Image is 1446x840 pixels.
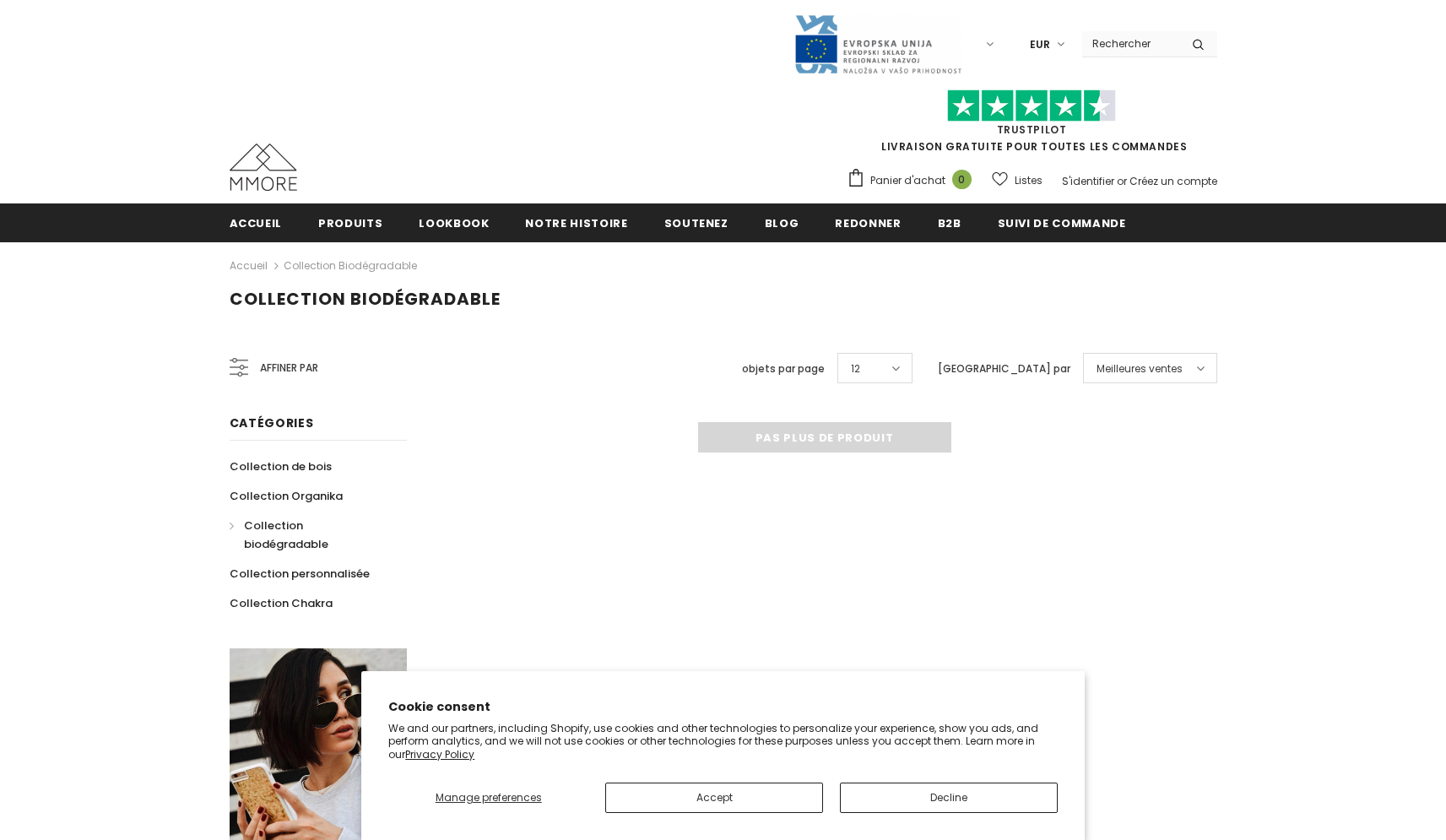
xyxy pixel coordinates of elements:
img: Cas MMORE [230,144,297,191]
h2: Cookie consent [388,698,1058,716]
input: Search Site [1082,31,1179,56]
span: EUR [1030,36,1050,53]
span: B2B [938,215,961,231]
span: Collection personnalisée [230,566,370,582]
span: Collection biodégradable [244,518,328,552]
span: LIVRAISON GRATUITE POUR TOUTES LES COMMANDES [847,97,1217,154]
a: Collection biodégradable [230,511,388,559]
span: 0 [952,170,972,189]
span: soutenez [664,215,728,231]
span: Affiner par [260,359,318,377]
a: TrustPilot [997,122,1067,137]
img: Javni Razpis [793,14,962,75]
a: Suivi de commande [998,203,1126,241]
p: We and our partners, including Shopify, use cookies and other technologies to personalize your ex... [388,722,1058,761]
span: Notre histoire [525,215,627,231]
a: Lookbook [419,203,489,241]
a: Notre histoire [525,203,627,241]
span: or [1117,174,1127,188]
a: S'identifier [1062,174,1114,188]
a: Collection biodégradable [284,258,417,273]
a: Panier d'achat 0 [847,168,980,193]
span: Panier d'achat [870,172,945,189]
a: Produits [318,203,382,241]
button: Accept [605,783,823,813]
a: Collection de bois [230,452,332,481]
img: Faites confiance aux étoiles pilotes [947,89,1116,122]
a: Accueil [230,203,283,241]
a: Javni Razpis [793,36,962,51]
a: Accueil [230,256,268,276]
a: Collection Organika [230,481,343,511]
span: Listes [1015,172,1043,189]
label: [GEOGRAPHIC_DATA] par [938,360,1070,377]
span: Collection Chakra [230,595,333,611]
span: 12 [851,360,860,377]
span: Lookbook [419,215,489,231]
span: Manage preferences [436,790,542,805]
span: Produits [318,215,382,231]
span: Collection de bois [230,458,332,474]
a: Créez un compte [1129,174,1217,188]
a: Collection Chakra [230,588,333,618]
a: Redonner [835,203,901,241]
button: Manage preferences [388,783,588,813]
a: Blog [765,203,799,241]
button: Decline [840,783,1058,813]
a: Listes [992,165,1043,195]
span: Meilleures ventes [1097,360,1183,377]
span: Catégories [230,415,314,431]
span: Redonner [835,215,901,231]
span: Accueil [230,215,283,231]
a: Privacy Policy [405,747,474,761]
span: Suivi de commande [998,215,1126,231]
label: objets par page [742,360,825,377]
span: Blog [765,215,799,231]
a: B2B [938,203,961,241]
a: Collection personnalisée [230,559,370,588]
span: Collection Organika [230,488,343,504]
span: Collection biodégradable [230,287,501,311]
a: soutenez [664,203,728,241]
